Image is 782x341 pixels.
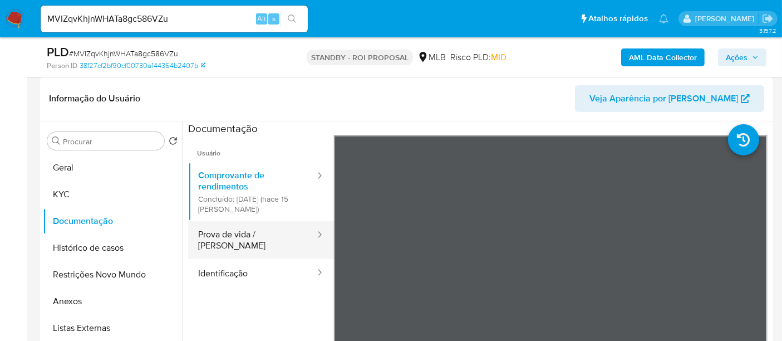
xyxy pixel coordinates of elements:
[49,93,140,104] h1: Informação do Usuário
[281,11,303,27] button: search-icon
[43,181,182,208] button: KYC
[695,13,758,24] p: erico.trevizan@mercadopago.com.br
[169,137,178,149] button: Retornar ao pedido padrão
[659,14,668,23] a: Notificações
[450,51,506,64] span: Risco PLD:
[629,48,697,66] b: AML Data Collector
[726,48,747,66] span: Ações
[69,48,178,59] span: # MVIZqvKhjnWHATa8gc586VZu
[491,51,506,64] span: MID
[575,85,764,112] button: Veja Aparência por [PERSON_NAME]
[762,13,774,25] a: Sair
[759,26,776,35] span: 3.157.2
[43,288,182,315] button: Anexos
[43,235,182,261] button: Histórico de casos
[47,43,69,61] b: PLD
[43,261,182,288] button: Restrições Novo Mundo
[47,61,77,71] b: Person ID
[43,154,182,181] button: Geral
[43,208,182,235] button: Documentação
[417,51,446,64] div: MLB
[80,61,205,71] a: 38f27cf2bf90cf00730a144364b2407b
[272,13,276,24] span: s
[257,13,266,24] span: Alt
[52,137,61,145] button: Procurar
[63,137,160,147] input: Procurar
[621,48,705,66] button: AML Data Collector
[718,48,766,66] button: Ações
[41,12,308,26] input: Pesquise usuários ou casos...
[589,85,738,112] span: Veja Aparência por [PERSON_NAME]
[307,50,413,65] p: STANDBY - ROI PROPOSAL
[588,13,648,25] span: Atalhos rápidos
